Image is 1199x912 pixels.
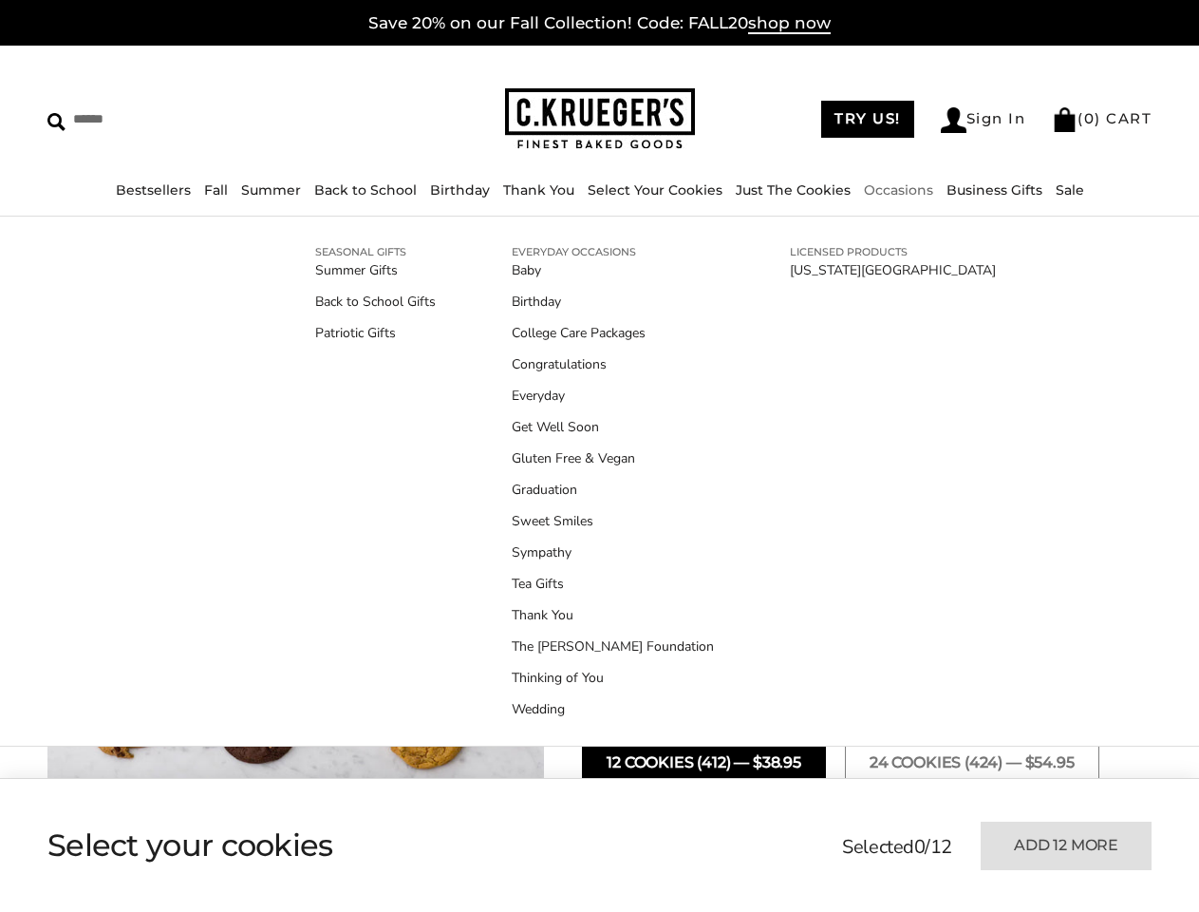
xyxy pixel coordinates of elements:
[1056,181,1084,199] a: Sale
[930,834,952,860] span: 12
[512,636,714,656] a: The [PERSON_NAME] Foundation
[821,101,914,138] a: TRY US!
[588,181,722,199] a: Select Your Cookies
[503,181,574,199] a: Thank You
[241,181,301,199] a: Summer
[512,417,714,437] a: Get Well Soon
[946,181,1042,199] a: Business Gifts
[315,323,436,343] a: Patriotic Gifts
[512,511,714,531] a: Sweet Smiles
[315,292,436,312] a: Back to School Gifts
[430,181,490,199] a: Birthday
[864,181,933,199] a: Occasions
[736,181,851,199] a: Just The Cookies
[941,107,1026,133] a: Sign In
[512,542,714,562] a: Sympathy
[512,574,714,594] a: Tea Gifts
[512,354,714,374] a: Congratulations
[981,822,1152,870] button: Add 12 more
[512,243,714,260] a: EVERYDAY OCCASIONS
[512,323,714,343] a: College Care Packages
[314,181,417,199] a: Back to School
[748,13,831,34] span: shop now
[790,260,996,280] a: [US_STATE][GEOGRAPHIC_DATA]
[116,181,191,199] a: Bestsellers
[1084,109,1096,127] span: 0
[512,480,714,500] a: Graduation
[512,668,714,688] a: Thinking of You
[512,605,714,625] a: Thank You
[512,292,714,312] a: Birthday
[512,699,714,719] a: Wedding
[505,88,695,150] img: C.KRUEGER'S
[15,840,197,897] iframe: Sign Up via Text for Offers
[315,243,436,260] a: SEASONAL GIFTS
[941,107,966,133] img: Account
[842,833,952,862] p: Selected /
[47,104,300,134] input: Search
[368,13,831,34] a: Save 20% on our Fall Collection! Code: FALL20shop now
[315,260,436,280] a: Summer Gifts
[845,742,1099,784] button: 24 Cookies (424) — $54.95
[1052,107,1077,132] img: Bag
[790,243,996,260] a: LICENSED PRODUCTS
[512,386,714,406] a: Everyday
[512,260,714,280] a: Baby
[512,448,714,468] a: Gluten Free & Vegan
[204,181,228,199] a: Fall
[47,113,66,131] img: Search
[582,742,826,784] button: 12 Cookies (412) — $38.95
[914,834,926,860] span: 0
[1052,109,1152,127] a: (0) CART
